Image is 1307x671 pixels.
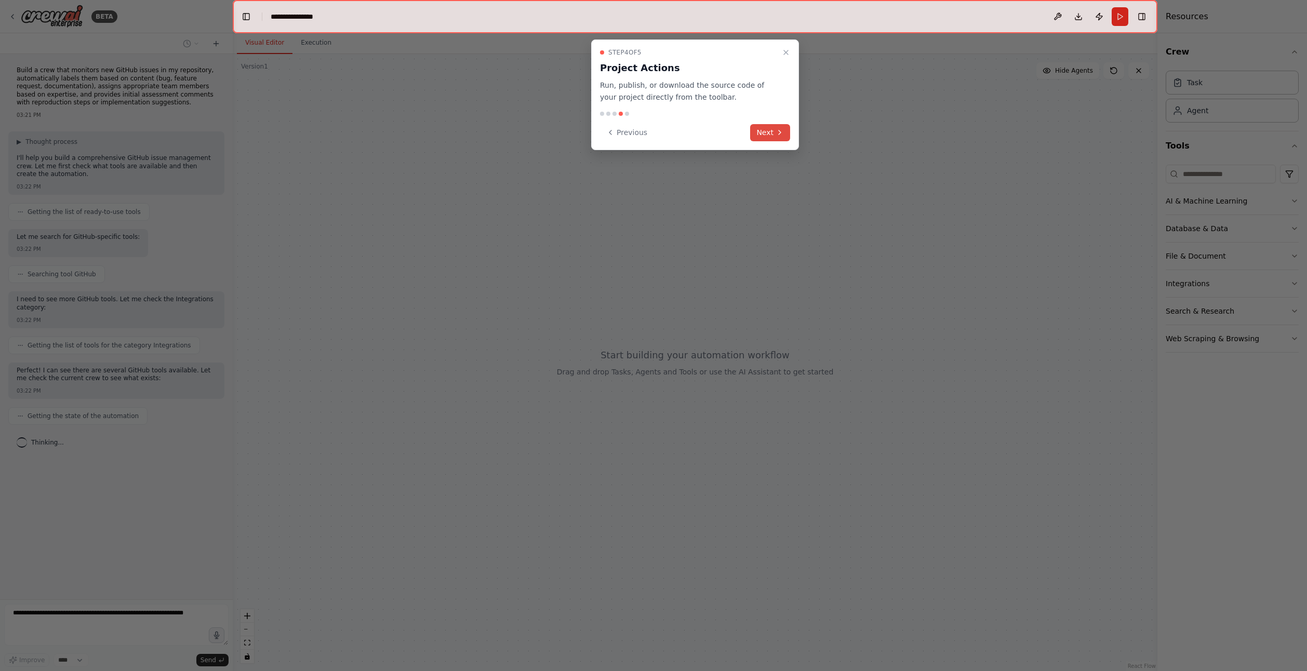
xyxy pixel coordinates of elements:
button: Next [750,124,790,141]
button: Previous [600,124,653,141]
button: Close walkthrough [780,46,792,59]
span: Step 4 of 5 [608,48,642,57]
p: Run, publish, or download the source code of your project directly from the toolbar. [600,79,778,103]
button: Hide left sidebar [239,9,254,24]
h3: Project Actions [600,61,778,75]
